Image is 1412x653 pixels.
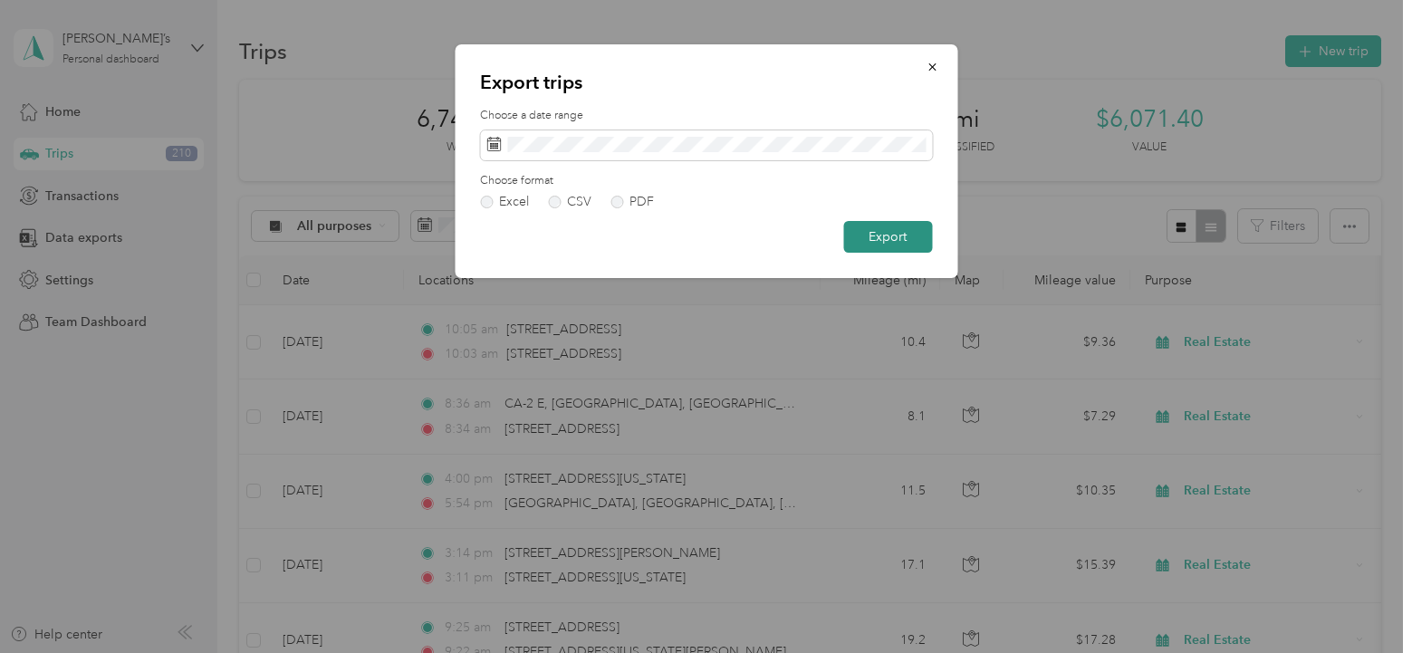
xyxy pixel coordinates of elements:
[1311,552,1412,653] iframe: Everlance-gr Chat Button Frame
[843,221,932,253] button: Export
[499,196,529,208] div: Excel
[480,173,932,189] label: Choose format
[567,196,591,208] div: CSV
[629,196,654,208] div: PDF
[480,70,932,95] p: Export trips
[480,108,932,124] label: Choose a date range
